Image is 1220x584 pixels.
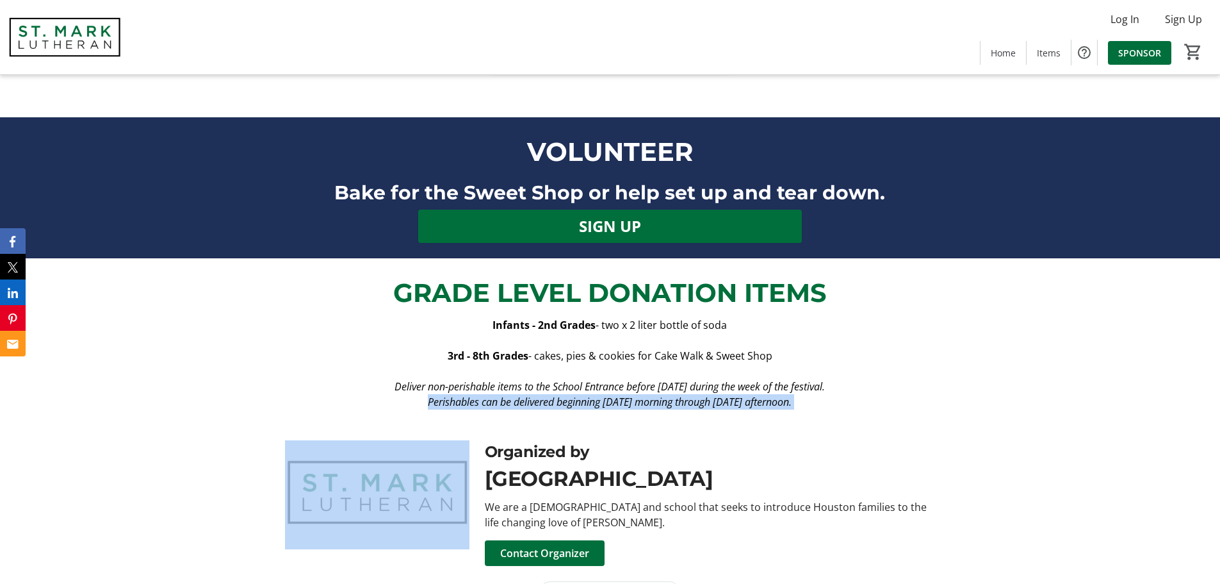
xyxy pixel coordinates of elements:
span: SIGN UP [579,215,641,238]
strong: 3rd - 8th Grades [448,349,528,363]
a: SPONSOR [1108,41,1171,65]
button: Log In [1100,9,1150,29]
span: - two x 2 liter bottle of soda [596,318,727,332]
button: Help [1071,40,1097,65]
strong: Infants - 2nd Grades [492,318,596,332]
span: Items [1037,46,1061,60]
button: Contact Organizer [485,540,605,566]
button: SIGN UP [418,210,802,243]
span: Contact Organizer [500,546,589,561]
span: - cakes, pies & cookies for Cake Walk & Sweet Shop [528,349,772,363]
span: VOLUNTEER [527,136,693,167]
a: Items [1027,41,1071,65]
span: SPONSOR [1118,46,1161,60]
span: Log In [1110,12,1139,27]
button: Cart [1182,40,1205,63]
div: [GEOGRAPHIC_DATA] [485,463,935,494]
span: Bake for the Sweet Shop or help set up and tear down. [334,181,885,204]
div: Organized by [485,440,935,463]
span: Home [991,46,1016,60]
a: Home [980,41,1026,65]
em: Deliver non-perishable items to the School Entrance before [DATE] during the week of the festival. [394,380,825,394]
img: St. Mark Lutheran School logo [285,440,469,544]
p: GRADE LEVEL DONATION ITEMS [211,274,1009,312]
img: St. Mark Lutheran School's Logo [8,5,122,69]
div: We are a [DEMOGRAPHIC_DATA] and school that seeks to introduce Houston families to the life chang... [485,499,935,530]
button: Sign Up [1155,9,1212,29]
em: Perishables can be delivered beginning [DATE] morning through [DATE] afternoon. [428,395,792,409]
span: Sign Up [1165,12,1202,27]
